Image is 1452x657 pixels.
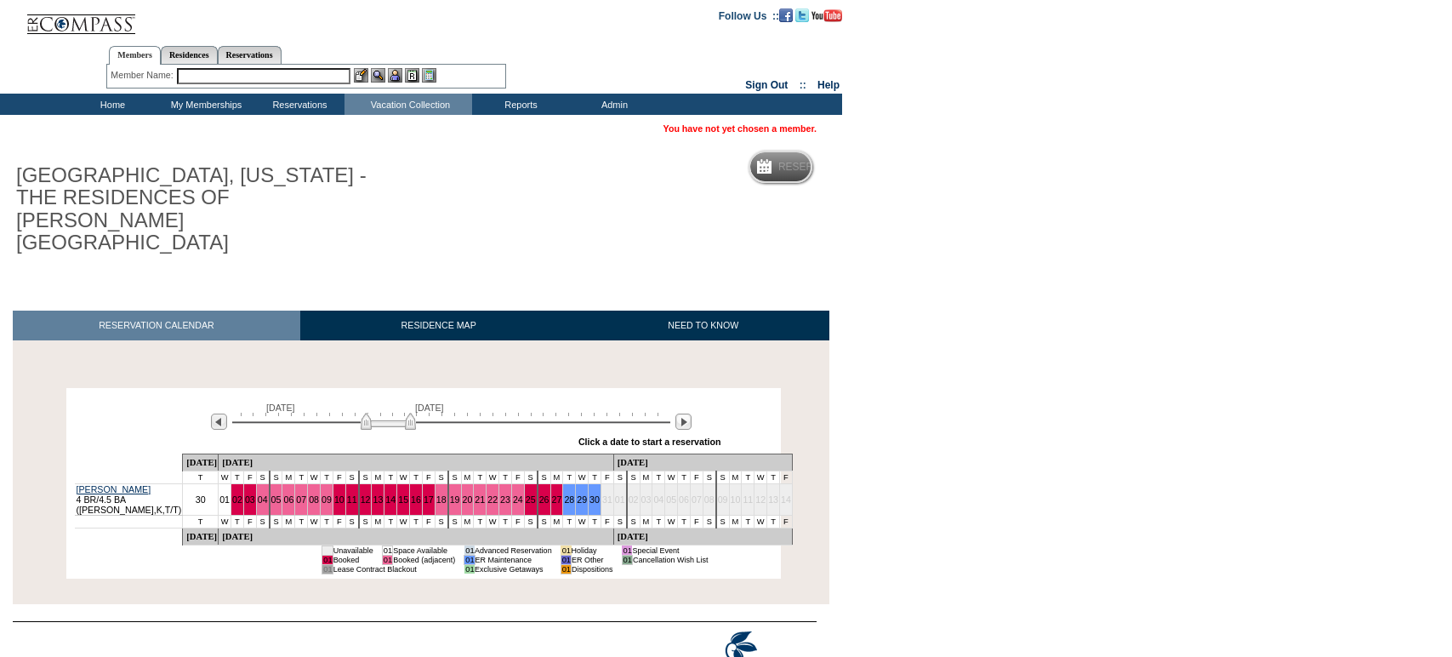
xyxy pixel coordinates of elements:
[218,46,282,64] a: Reservations
[309,494,319,505] a: 08
[333,515,345,528] td: F
[472,94,566,115] td: Reports
[767,515,780,528] td: T
[572,564,613,574] td: Dispositions
[361,494,371,505] a: 12
[665,483,678,515] td: 05
[474,471,487,483] td: T
[572,546,613,555] td: Holiday
[475,555,552,564] td: ER Maintenance
[487,515,499,528] td: W
[539,494,549,505] a: 26
[811,9,842,20] a: Subscribe to our YouTube Channel
[258,494,268,505] a: 04
[333,564,455,574] td: Lease Contract Blackout
[219,471,231,483] td: W
[779,471,792,483] td: F
[322,494,332,505] a: 09
[405,68,419,83] img: Reservations
[183,471,219,483] td: T
[577,494,587,505] a: 29
[436,494,447,505] a: 18
[183,528,219,545] td: [DATE]
[464,555,475,564] td: 01
[563,515,576,528] td: T
[622,546,632,555] td: 01
[296,494,306,505] a: 07
[231,515,244,528] td: T
[243,515,256,528] td: F
[754,515,767,528] td: W
[795,9,809,22] img: Follow us on Twitter
[322,555,333,564] td: 01
[550,471,563,483] td: M
[475,546,552,555] td: Advanced Reservation
[382,546,392,555] td: 01
[800,79,806,91] span: ::
[13,161,394,258] h1: [GEOGRAPHIC_DATA], [US_STATE] - THE RESIDENCES OF [PERSON_NAME][GEOGRAPHIC_DATA]
[729,515,742,528] td: M
[422,515,435,528] td: F
[393,555,456,564] td: Booked (adjacent)
[271,494,282,505] a: 05
[675,414,692,430] img: Next
[373,494,383,505] a: 13
[354,68,368,83] img: b_edit.gif
[640,471,652,483] td: M
[716,483,729,515] td: 09
[308,471,321,483] td: W
[211,414,227,430] img: Previous
[282,515,295,528] td: M
[576,471,589,483] td: W
[219,528,614,545] td: [DATE]
[231,471,244,483] td: T
[359,471,372,483] td: S
[411,494,421,505] a: 16
[435,471,447,483] td: S
[270,515,282,528] td: S
[576,515,589,528] td: W
[524,515,537,528] td: S
[183,454,219,471] td: [DATE]
[566,94,659,115] td: Admin
[524,471,537,483] td: S
[308,515,321,528] td: W
[729,483,742,515] td: 10
[690,483,703,515] td: 07
[613,528,792,545] td: [DATE]
[561,564,571,574] td: 01
[538,515,550,528] td: S
[745,79,788,91] a: Sign Out
[385,494,396,505] a: 14
[564,494,574,505] a: 28
[487,494,498,505] a: 22
[75,483,183,515] td: 4 BR/4.5 BA ([PERSON_NAME],K,T/T)
[388,68,402,83] img: Impersonate
[13,311,300,340] a: RESERVATION CALENDAR
[719,9,779,22] td: Follow Us ::
[778,162,908,173] h5: Reservation Calendar
[513,494,523,505] a: 24
[500,494,510,505] a: 23
[742,515,754,528] td: T
[640,483,652,515] td: 03
[347,494,357,505] a: 11
[333,471,345,483] td: F
[690,471,703,483] td: F
[109,46,161,65] a: Members
[499,471,512,483] td: T
[463,494,473,505] a: 20
[415,403,444,413] span: [DATE]
[652,483,665,515] td: 04
[690,515,703,528] td: F
[256,471,269,483] td: S
[475,494,485,505] a: 21
[372,515,384,528] td: M
[561,555,571,564] td: 01
[487,471,499,483] td: W
[397,515,410,528] td: W
[640,515,652,528] td: M
[817,79,840,91] a: Help
[251,94,344,115] td: Reservations
[321,471,333,483] td: T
